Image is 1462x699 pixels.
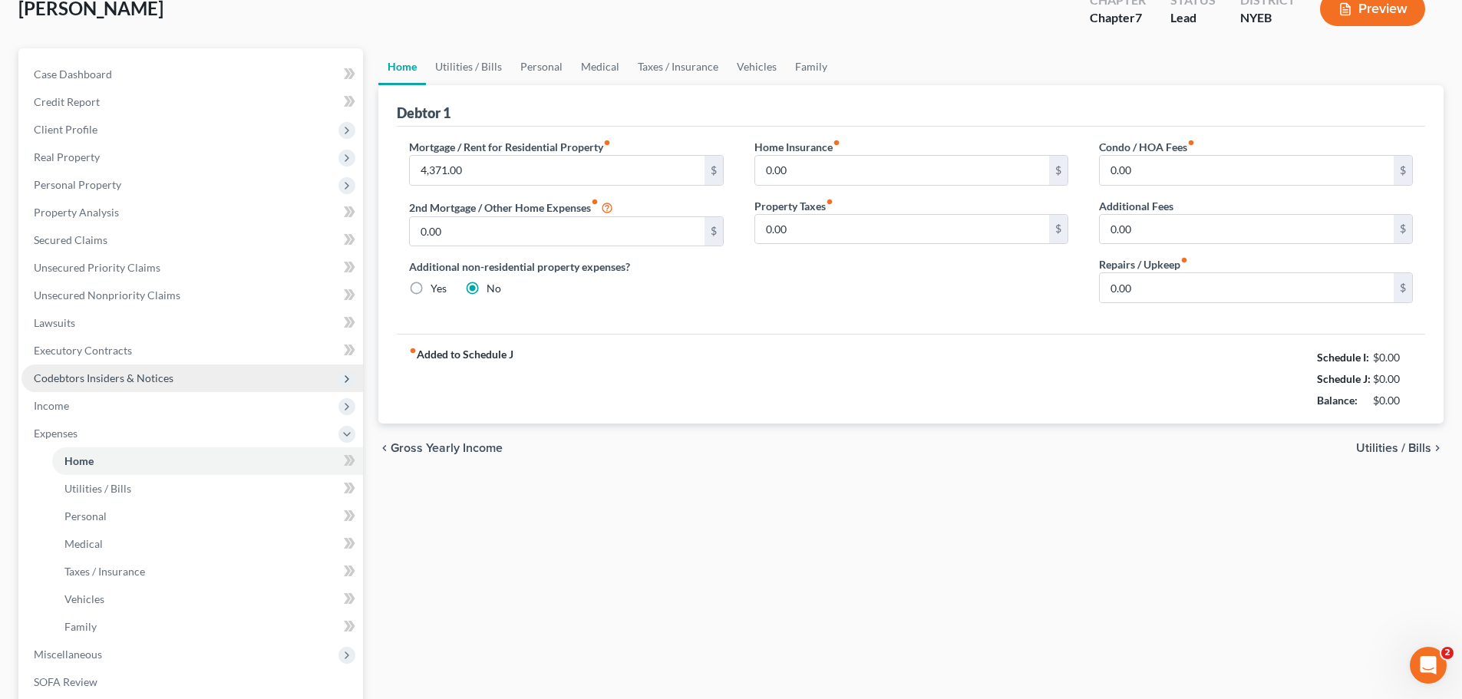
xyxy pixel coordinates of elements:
[1410,647,1447,684] iframe: Intercom live chat
[378,442,503,454] button: chevron_left Gross Yearly Income
[21,226,363,254] a: Secured Claims
[34,648,102,661] span: Miscellaneous
[1135,10,1142,25] span: 7
[487,281,501,296] label: No
[754,139,840,155] label: Home Insurance
[511,48,572,85] a: Personal
[1099,256,1188,272] label: Repairs / Upkeep
[410,156,704,185] input: --
[34,427,78,440] span: Expenses
[34,150,100,163] span: Real Property
[426,48,511,85] a: Utilities / Bills
[64,482,131,495] span: Utilities / Bills
[391,442,503,454] span: Gross Yearly Income
[21,282,363,309] a: Unsecured Nonpriority Claims
[34,233,107,246] span: Secured Claims
[52,447,363,475] a: Home
[431,281,447,296] label: Yes
[34,68,112,81] span: Case Dashboard
[1441,647,1454,659] span: 2
[64,454,94,467] span: Home
[21,88,363,116] a: Credit Report
[64,537,103,550] span: Medical
[34,178,121,191] span: Personal Property
[1373,350,1414,365] div: $0.00
[1180,256,1188,264] i: fiber_manual_record
[1090,9,1146,27] div: Chapter
[1240,9,1295,27] div: NYEB
[21,61,363,88] a: Case Dashboard
[34,123,97,136] span: Client Profile
[410,217,704,246] input: --
[603,139,611,147] i: fiber_manual_record
[833,139,840,147] i: fiber_manual_record
[1049,215,1068,244] div: $
[1317,394,1358,407] strong: Balance:
[1431,442,1444,454] i: chevron_right
[755,156,1049,185] input: --
[34,316,75,329] span: Lawsuits
[378,48,426,85] a: Home
[409,347,417,354] i: fiber_manual_record
[754,198,833,214] label: Property Taxes
[52,503,363,530] a: Personal
[409,139,611,155] label: Mortgage / Rent for Residential Property
[52,613,363,641] a: Family
[21,309,363,337] a: Lawsuits
[21,254,363,282] a: Unsecured Priority Claims
[34,675,97,688] span: SOFA Review
[1100,273,1394,302] input: --
[1317,372,1371,385] strong: Schedule J:
[52,530,363,558] a: Medical
[629,48,728,85] a: Taxes / Insurance
[1049,156,1068,185] div: $
[728,48,786,85] a: Vehicles
[34,399,69,412] span: Income
[1394,273,1412,302] div: $
[34,95,100,108] span: Credit Report
[1100,215,1394,244] input: --
[64,509,107,523] span: Personal
[1317,351,1369,364] strong: Schedule I:
[572,48,629,85] a: Medical
[52,585,363,613] a: Vehicles
[409,198,613,216] label: 2nd Mortgage / Other Home Expenses
[826,198,833,206] i: fiber_manual_record
[378,442,391,454] i: chevron_left
[409,347,513,411] strong: Added to Schedule J
[64,592,104,605] span: Vehicles
[591,198,599,206] i: fiber_manual_record
[1373,371,1414,387] div: $0.00
[786,48,837,85] a: Family
[705,156,723,185] div: $
[1356,442,1431,454] span: Utilities / Bills
[64,620,97,633] span: Family
[34,289,180,302] span: Unsecured Nonpriority Claims
[1394,156,1412,185] div: $
[34,344,132,357] span: Executory Contracts
[34,206,119,219] span: Property Analysis
[1100,156,1394,185] input: --
[397,104,450,122] div: Debtor 1
[1187,139,1195,147] i: fiber_manual_record
[1373,393,1414,408] div: $0.00
[705,217,723,246] div: $
[1099,139,1195,155] label: Condo / HOA Fees
[409,259,723,275] label: Additional non-residential property expenses?
[52,475,363,503] a: Utilities / Bills
[1170,9,1216,27] div: Lead
[64,565,145,578] span: Taxes / Insurance
[1394,215,1412,244] div: $
[34,371,173,384] span: Codebtors Insiders & Notices
[1356,442,1444,454] button: Utilities / Bills chevron_right
[1099,198,1173,214] label: Additional Fees
[34,261,160,274] span: Unsecured Priority Claims
[21,199,363,226] a: Property Analysis
[52,558,363,585] a: Taxes / Insurance
[21,668,363,696] a: SOFA Review
[21,337,363,364] a: Executory Contracts
[755,215,1049,244] input: --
